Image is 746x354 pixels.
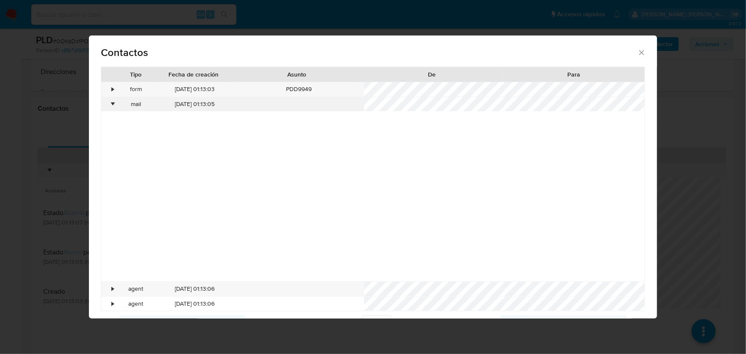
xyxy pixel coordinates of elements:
div: form [116,82,156,97]
button: Anterior [119,316,246,329]
div: De [367,70,497,79]
div: • [112,100,114,109]
div: [DATE] 01:13:06 [156,297,234,311]
div: Para [509,70,639,79]
div: agent [116,297,156,311]
div: [DATE] 01:13:06 [156,282,234,296]
div: agent [116,282,156,296]
div: Fecha de creación [161,70,227,79]
div: • [112,285,114,293]
div: Tipo [122,70,149,79]
div: • [112,300,114,308]
span: 1 [402,318,404,327]
div: [DATE] 01:13:05 [156,97,234,112]
button: Siguiente [500,316,627,329]
span: Contactos [101,47,637,58]
button: close [637,48,645,56]
div: PDD9949 [234,82,364,97]
div: • [112,85,114,94]
div: Asunto [238,70,355,79]
div: mail [116,97,156,112]
div: [DATE] 01:13:03 [156,82,234,97]
span: Página de [342,316,404,329]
